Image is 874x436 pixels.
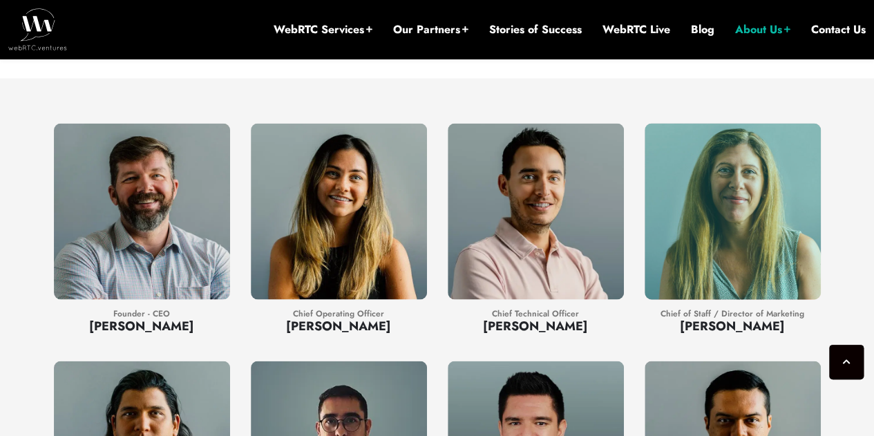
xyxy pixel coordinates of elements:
[8,8,67,50] img: WebRTC.ventures
[735,22,790,37] a: About Us
[251,316,427,334] h3: [PERSON_NAME]
[274,22,372,37] a: WebRTC Services
[54,299,230,323] div: Founder - CEO
[602,22,670,37] a: WebRTC Live
[489,22,582,37] a: Stories of Success
[54,316,230,334] h3: [PERSON_NAME]
[691,22,714,37] a: Blog
[645,316,821,334] h3: [PERSON_NAME]
[811,22,866,37] a: Contact Us
[645,299,821,323] div: Chief of Staff / Director of Marketing
[448,316,624,334] h3: [PERSON_NAME]
[251,299,427,323] div: Chief Operating Officer
[448,299,624,323] div: Chief Technical Officer
[393,22,468,37] a: Our Partners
